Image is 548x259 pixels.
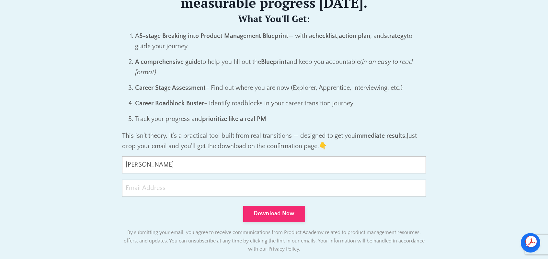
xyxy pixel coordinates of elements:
strong: prioritize like a real PM [202,115,266,123]
p: – Find out where you are now (Explorer, Apprentice, Interviewing, etc.) [135,83,426,93]
strong: immediate results. [355,132,407,139]
strong: checklist [312,32,337,40]
input: Email Address [122,180,426,197]
p: This isn’t theory. It’s a practical tool built from real transitions — designed to get you Just d... [122,131,426,151]
p: - Identify roadblocks in your career transition journey [135,98,426,109]
button: Download Now [243,206,305,222]
p: A — with a , , and to guide your journey [135,31,426,52]
strong: 5-stage Breaking into Product Management Blueprint [139,32,288,40]
p: to help you fill out the and keep you accountable [135,57,426,77]
em: (in an easy to read format) [135,58,413,76]
strong: What You'll Get: [238,13,310,25]
strong: Career Roadblock Buster [135,100,204,107]
a: Open chat [521,233,540,253]
input: First Name [122,156,426,173]
p: Track your progress and [135,114,426,124]
strong: A comprehensive guide [135,58,200,65]
strong: strategy [384,32,407,40]
strong: Blueprint [261,58,287,65]
p: By submitting your email, you agree to receive communications from Product Academy related to pro... [122,229,426,253]
strong: action plan [339,32,370,40]
strong: Career Stage Assessment [135,84,206,91]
